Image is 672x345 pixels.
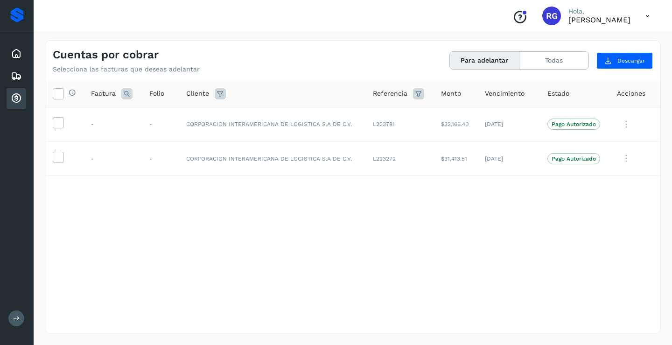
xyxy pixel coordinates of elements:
div: Inicio [7,43,26,64]
td: L223781 [365,107,434,141]
span: Estado [547,89,569,99]
td: - [142,141,179,176]
h4: Cuentas por cobrar [53,48,159,62]
button: Para adelantar [450,52,519,69]
td: $31,413.51 [434,141,477,176]
p: ROBERTO GALLARDO HERNANDEZ [568,15,630,24]
td: - [142,107,179,141]
span: Monto [441,89,461,99]
span: Acciones [617,89,645,99]
p: Hola, [568,7,630,15]
button: Descargar [596,52,653,69]
p: Pago Autorizado [552,155,596,162]
td: - [84,107,142,141]
span: Descargar [617,56,645,65]
td: CORPORACION INTERAMERICANA DE LOGISTICA S.A DE C.V. [179,141,365,176]
p: Pago Autorizado [552,121,596,127]
td: - [84,141,142,176]
span: Vencimiento [485,89,525,99]
span: Cliente [186,89,209,99]
td: CORPORACION INTERAMERICANA DE LOGISTICA S.A DE C.V. [179,107,365,141]
button: Todas [519,52,588,69]
td: [DATE] [477,141,539,176]
td: L223272 [365,141,434,176]
div: Embarques [7,66,26,86]
span: Folio [149,89,164,99]
span: Factura [91,89,116,99]
span: Referencia [373,89,407,99]
p: Selecciona las facturas que deseas adelantar [53,65,200,73]
td: $32,166.40 [434,107,477,141]
div: Cuentas por cobrar [7,88,26,109]
td: [DATE] [477,107,539,141]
